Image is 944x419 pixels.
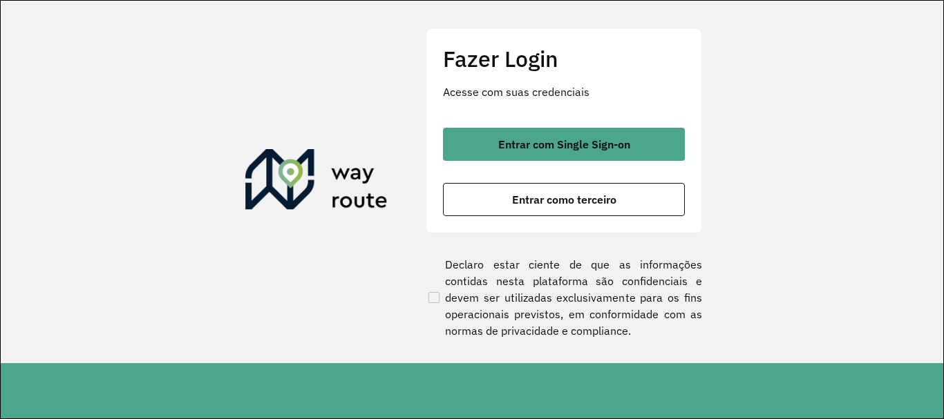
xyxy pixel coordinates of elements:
button: button [443,183,685,216]
p: Acesse com suas credenciais [443,84,685,100]
span: Entrar como terceiro [512,194,616,205]
span: Entrar com Single Sign-on [498,139,630,150]
button: button [443,128,685,161]
img: Roteirizador AmbevTech [245,149,388,215]
h2: Fazer Login [443,46,685,72]
label: Declaro estar ciente de que as informações contidas nesta plataforma são confidenciais e devem se... [426,256,702,339]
